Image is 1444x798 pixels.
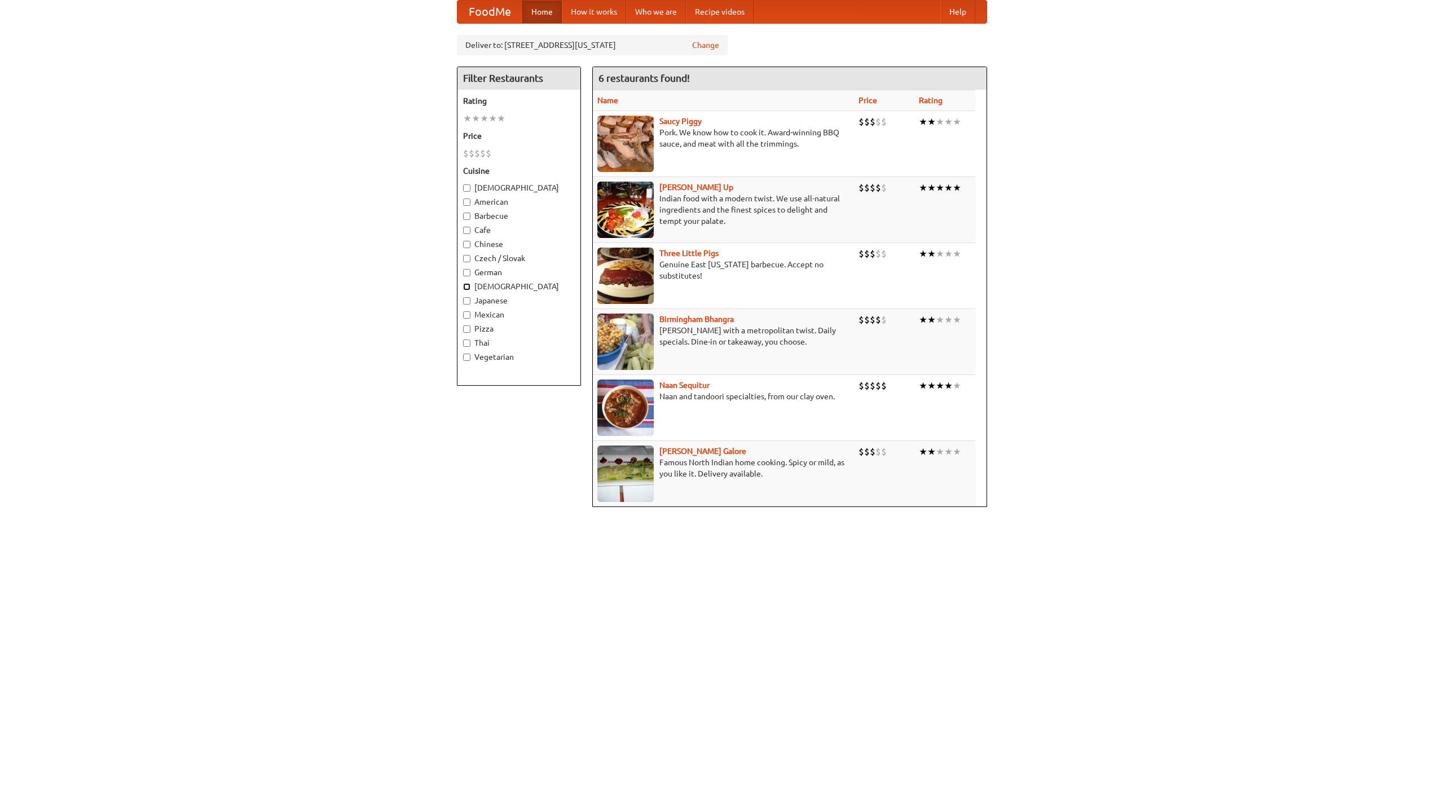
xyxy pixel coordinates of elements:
[659,381,710,390] a: Naan Sequitur
[881,380,887,392] li: $
[927,248,936,260] li: ★
[597,314,654,370] img: bhangra.jpg
[597,457,849,479] p: Famous North Indian home cooking. Spicy or mild, as you like it. Delivery available.
[953,446,961,458] li: ★
[919,446,927,458] li: ★
[919,116,927,128] li: ★
[919,380,927,392] li: ★
[463,227,470,234] input: Cafe
[919,314,927,326] li: ★
[597,127,849,149] p: Pork. We know how to cook it. Award-winning BBQ sauce, and meat with all the trimmings.
[597,182,654,238] img: curryup.jpg
[944,446,953,458] li: ★
[463,323,575,334] label: Pizza
[463,295,575,306] label: Japanese
[859,96,877,105] a: Price
[936,248,944,260] li: ★
[936,380,944,392] li: ★
[944,248,953,260] li: ★
[597,96,618,105] a: Name
[944,380,953,392] li: ★
[870,446,875,458] li: $
[870,116,875,128] li: $
[953,248,961,260] li: ★
[859,248,864,260] li: $
[875,116,881,128] li: $
[944,116,953,128] li: ★
[463,182,575,193] label: [DEMOGRAPHIC_DATA]
[859,446,864,458] li: $
[463,224,575,236] label: Cafe
[686,1,754,23] a: Recipe videos
[597,193,849,227] p: Indian food with a modern twist. We use all-natural ingredients and the finest spices to delight ...
[927,446,936,458] li: ★
[875,248,881,260] li: $
[463,283,470,290] input: [DEMOGRAPHIC_DATA]
[522,1,562,23] a: Home
[936,116,944,128] li: ★
[659,249,719,258] a: Three Little Pigs
[562,1,626,23] a: How it works
[463,253,575,264] label: Czech / Slovak
[659,447,746,456] a: [PERSON_NAME] Galore
[597,116,654,172] img: saucy.jpg
[936,314,944,326] li: ★
[463,255,470,262] input: Czech / Slovak
[936,182,944,194] li: ★
[659,183,733,192] a: [PERSON_NAME] Up
[463,325,470,333] input: Pizza
[659,117,702,126] a: Saucy Piggy
[881,182,887,194] li: $
[486,147,491,160] li: $
[463,351,575,363] label: Vegetarian
[598,73,690,83] ng-pluralize: 6 restaurants found!
[488,112,497,125] li: ★
[919,248,927,260] li: ★
[870,314,875,326] li: $
[859,116,864,128] li: $
[927,314,936,326] li: ★
[864,116,870,128] li: $
[944,314,953,326] li: ★
[881,116,887,128] li: $
[881,248,887,260] li: $
[463,269,470,276] input: German
[864,182,870,194] li: $
[870,380,875,392] li: $
[659,315,734,324] b: Birmingham Bhangra
[859,380,864,392] li: $
[597,391,849,402] p: Naan and tandoori specialties, from our clay oven.
[864,248,870,260] li: $
[953,182,961,194] li: ★
[463,112,472,125] li: ★
[463,311,470,319] input: Mexican
[480,147,486,160] li: $
[463,213,470,220] input: Barbecue
[463,165,575,177] h5: Cuisine
[463,297,470,305] input: Japanese
[474,147,480,160] li: $
[864,314,870,326] li: $
[953,380,961,392] li: ★
[457,35,728,55] div: Deliver to: [STREET_ADDRESS][US_STATE]
[469,147,474,160] li: $
[463,130,575,142] h5: Price
[463,337,575,349] label: Thai
[859,182,864,194] li: $
[463,309,575,320] label: Mexican
[927,182,936,194] li: ★
[463,267,575,278] label: German
[864,380,870,392] li: $
[597,259,849,281] p: Genuine East [US_STATE] barbecue. Accept no substitutes!
[463,241,470,248] input: Chinese
[457,1,522,23] a: FoodMe
[463,281,575,292] label: [DEMOGRAPHIC_DATA]
[480,112,488,125] li: ★
[463,95,575,107] h5: Rating
[875,314,881,326] li: $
